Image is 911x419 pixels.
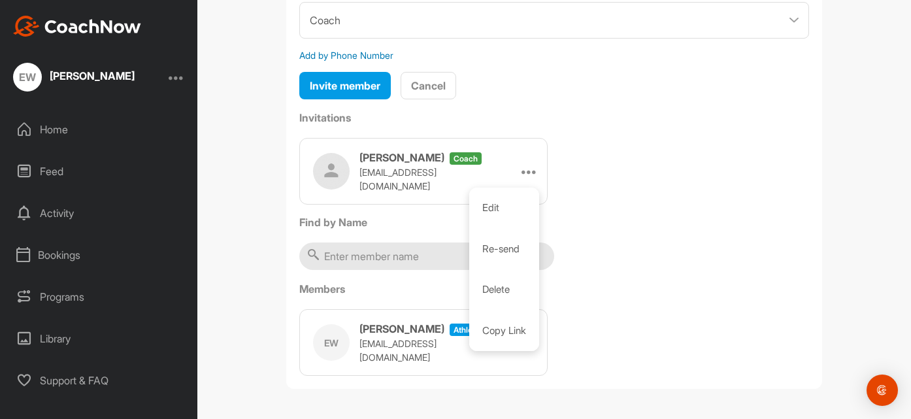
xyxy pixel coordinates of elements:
[359,321,444,337] h3: [PERSON_NAME]
[313,153,350,190] img: user
[359,337,490,364] p: [EMAIL_ADDRESS][DOMAIN_NAME]
[299,72,391,100] button: Invite member
[299,281,809,297] label: Members
[310,79,380,92] span: Invite member
[299,214,809,230] label: Find by Name
[313,324,350,361] div: EW
[7,364,191,397] div: Support & FAQ
[411,79,446,92] span: Cancel
[7,197,191,229] div: Activity
[7,322,191,355] div: Library
[13,63,42,92] div: EW
[7,280,191,313] div: Programs
[450,324,484,336] span: athlete
[359,150,444,165] h3: [PERSON_NAME]
[299,243,554,270] input: Enter member name
[7,113,191,146] div: Home
[401,72,456,100] button: Cancel
[7,155,191,188] div: Feed
[13,16,141,37] img: CoachNow
[469,269,539,310] li: Delete
[867,375,898,406] div: Open Intercom Messenger
[359,165,490,193] p: [EMAIL_ADDRESS][DOMAIN_NAME]
[299,48,393,62] div: Add by Phone Number
[450,152,482,165] span: coach
[299,110,809,126] label: Invitations
[469,310,539,352] li: Copy Link
[469,188,539,229] li: Edit
[469,229,539,270] li: Re-send
[7,239,191,271] div: Bookings
[50,71,135,81] div: [PERSON_NAME]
